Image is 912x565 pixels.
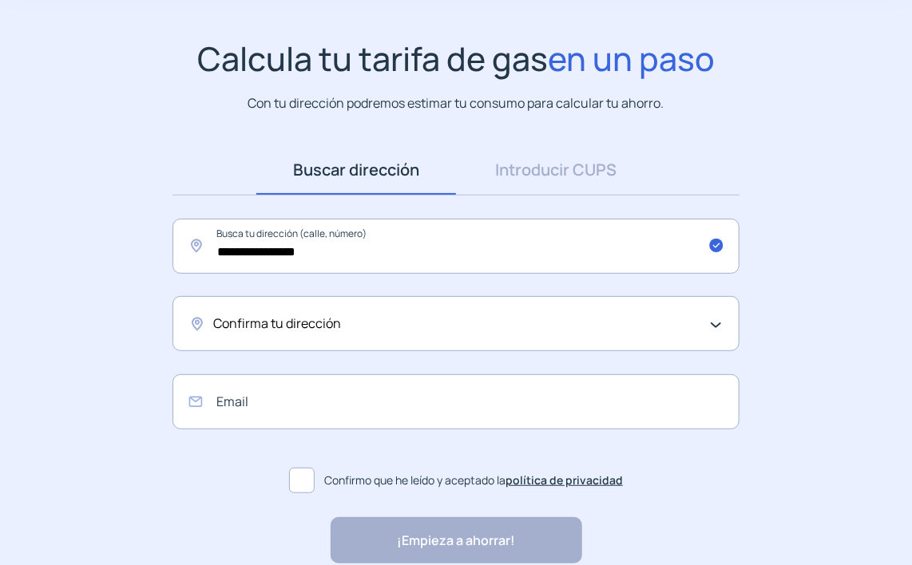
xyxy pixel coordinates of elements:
a: política de privacidad [506,472,623,488]
a: Introducir CUPS [456,145,656,195]
span: en un paso [548,36,715,81]
span: Confirmo que he leído y aceptado la [324,472,623,489]
h1: Calcula tu tarifa de gas [197,39,715,78]
span: Confirma tu dirección [213,314,341,334]
p: Con tu dirección podremos estimar tu consumo para calcular tu ahorro. [248,93,664,113]
a: Buscar dirección [256,145,456,195]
